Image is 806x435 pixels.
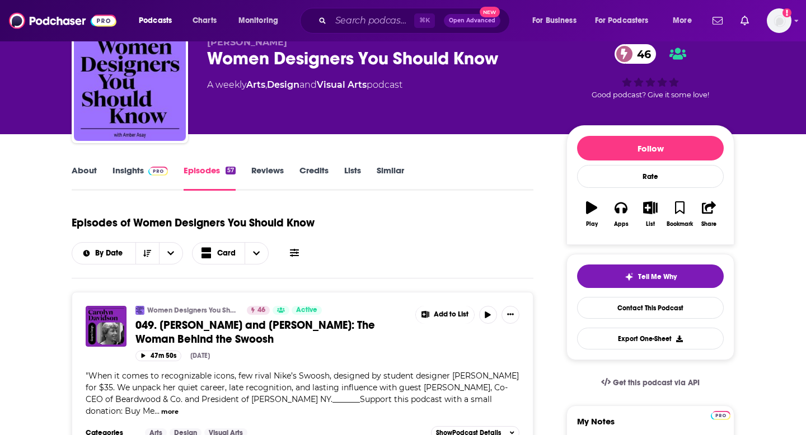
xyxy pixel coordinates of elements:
[502,306,519,324] button: Show More Button
[665,12,706,30] button: open menu
[131,12,186,30] button: open menu
[614,221,629,228] div: Apps
[192,242,269,264] button: Choose View
[72,242,183,264] h2: Choose List sort
[331,12,414,30] input: Search podcasts, credits, & more...
[667,221,693,228] div: Bookmark
[577,297,724,319] a: Contact This Podcast
[577,328,724,349] button: Export One-Sheet
[95,249,126,257] span: By Date
[577,165,724,188] div: Rate
[193,13,217,29] span: Charts
[524,12,591,30] button: open menu
[636,194,665,234] button: List
[434,310,468,319] span: Add to List
[226,167,236,174] div: 57
[185,12,223,30] a: Charts
[217,249,236,257] span: Card
[251,165,284,191] a: Reviews
[586,221,598,228] div: Play
[267,79,299,90] a: Design
[74,29,186,141] img: Women Designers You Should Know
[190,352,210,360] div: [DATE]
[72,216,315,230] h1: Episodes of Women Designers You Should Know
[638,272,677,281] span: Tell Me Why
[606,194,635,234] button: Apps
[736,11,753,30] a: Show notifications dropdown
[299,165,329,191] a: Credits
[595,13,649,29] span: For Podcasters
[767,8,791,33] button: Show profile menu
[148,167,168,176] img: Podchaser Pro
[646,221,655,228] div: List
[296,305,317,316] span: Active
[588,12,665,30] button: open menu
[147,306,240,315] a: Women Designers You Should Know
[532,13,577,29] span: For Business
[377,165,404,191] a: Similar
[449,18,495,23] span: Open Advanced
[416,306,474,324] button: Show More Button
[207,37,287,48] span: [PERSON_NAME]
[626,44,657,64] span: 46
[9,10,116,31] img: Podchaser - Follow, Share and Rate Podcasts
[480,7,500,17] span: New
[317,79,367,90] a: Visual Arts
[673,13,692,29] span: More
[701,221,716,228] div: Share
[72,249,135,257] button: open menu
[159,243,182,264] button: open menu
[592,91,709,99] span: Good podcast? Give it some love!
[184,165,236,191] a: Episodes57
[86,371,519,416] span: "
[161,407,179,417] button: more
[625,272,634,281] img: tell me why sparkle
[577,264,724,288] button: tell me why sparkleTell Me Why
[257,305,265,316] span: 46
[577,136,724,160] button: Follow
[246,79,265,90] a: Arts
[444,14,500,27] button: Open AdvancedNew
[711,411,730,420] img: Podchaser Pro
[247,306,270,315] a: 46
[711,409,730,420] a: Pro website
[767,8,791,33] span: Logged in as redsetterpr
[72,165,97,191] a: About
[344,165,361,191] a: Lists
[292,306,322,315] a: Active
[311,8,521,34] div: Search podcasts, credits, & more...
[695,194,724,234] button: Share
[135,306,144,315] img: Women Designers You Should Know
[86,306,126,347] img: 049. Carolyn Davidson and Sarah Williams: The Woman Behind the Swoosh
[782,8,791,17] svg: Add a profile image
[708,11,727,30] a: Show notifications dropdown
[577,194,606,234] button: Play
[135,351,181,361] button: 47m 50s
[238,13,278,29] span: Monitoring
[113,165,168,191] a: InsightsPodchaser Pro
[613,378,700,387] span: Get this podcast via API
[86,371,519,416] span: When it comes to recognizable icons, few rival Nike’s Swoosh, designed by student designer [PERSO...
[767,8,791,33] img: User Profile
[566,37,734,106] div: 46Good podcast? Give it some love!
[615,44,657,64] a: 46
[231,12,293,30] button: open menu
[135,318,407,346] a: 049. [PERSON_NAME] and [PERSON_NAME]: The Woman Behind the Swoosh
[154,406,160,416] span: ...
[207,78,402,92] div: A weekly podcast
[135,318,375,346] span: 049. [PERSON_NAME] and [PERSON_NAME]: The Woman Behind the Swoosh
[265,79,267,90] span: ,
[414,13,435,28] span: ⌘ K
[135,243,159,264] button: Sort Direction
[139,13,172,29] span: Podcasts
[592,369,709,396] a: Get this podcast via API
[665,194,694,234] button: Bookmark
[299,79,317,90] span: and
